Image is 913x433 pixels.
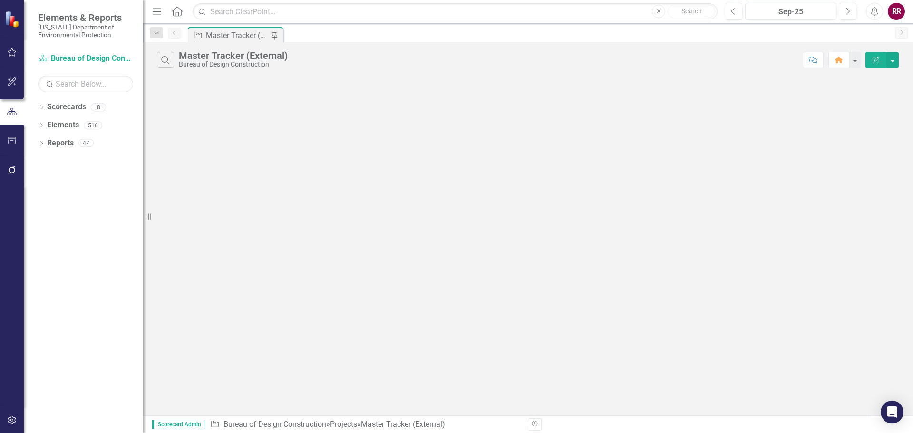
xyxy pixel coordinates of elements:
a: Bureau of Design Construction [38,53,133,64]
div: Master Tracker (External) [361,420,445,429]
div: Bureau of Design Construction [179,61,288,68]
a: Reports [47,138,74,149]
div: Master Tracker (External) [179,50,288,61]
span: Scorecard Admin [152,420,205,429]
button: Sep-25 [745,3,836,20]
a: Bureau of Design Construction [223,420,326,429]
img: ClearPoint Strategy [5,11,21,28]
div: Master Tracker (External) [206,29,269,41]
div: » » [210,419,521,430]
input: Search Below... [38,76,133,92]
span: Search [681,7,702,15]
button: Search [668,5,715,18]
div: 47 [78,139,94,147]
a: Scorecards [47,102,86,113]
button: RR [888,3,905,20]
small: [US_STATE] Department of Environmental Protection [38,23,133,39]
a: Elements [47,120,79,131]
div: 516 [84,121,102,129]
input: Search ClearPoint... [193,3,718,20]
div: 8 [91,103,106,111]
div: Sep-25 [748,6,833,18]
div: Open Intercom Messenger [881,401,903,423]
a: Projects [330,420,357,429]
span: Elements & Reports [38,12,133,23]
